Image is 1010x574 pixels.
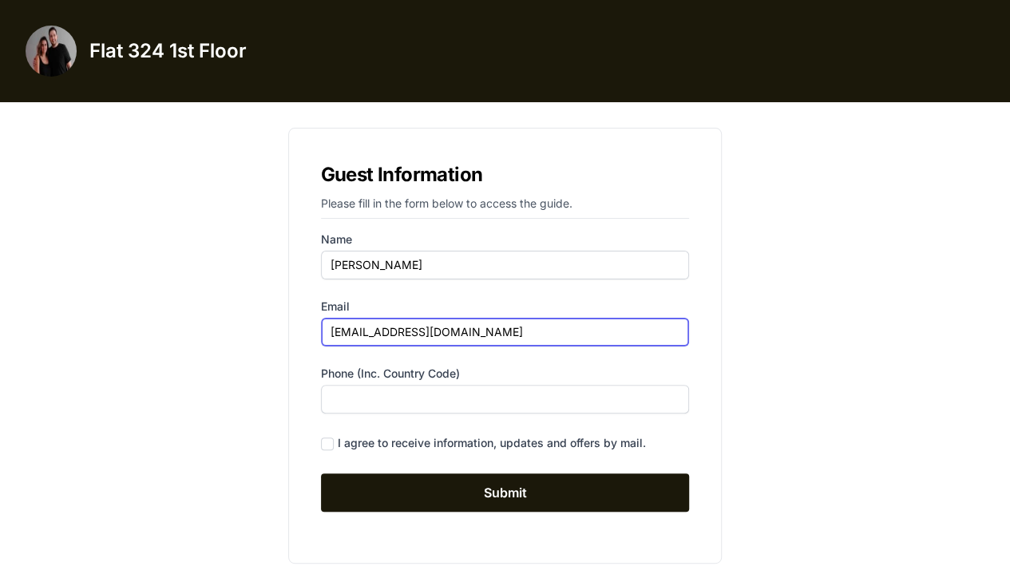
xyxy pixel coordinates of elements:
[321,299,690,315] label: Email
[321,160,690,189] h1: Guest Information
[26,26,247,77] a: Flat 324 1st Floor
[321,473,690,512] input: Submit
[321,366,690,382] label: Phone (inc. country code)
[26,26,77,77] img: fyg012wjad9tg46yi4q0sdrdjd51
[338,435,646,451] div: I agree to receive information, updates and offers by mail.
[89,38,247,64] h3: Flat 324 1st Floor
[321,196,690,219] p: Please fill in the form below to access the guide.
[321,232,690,247] label: Name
